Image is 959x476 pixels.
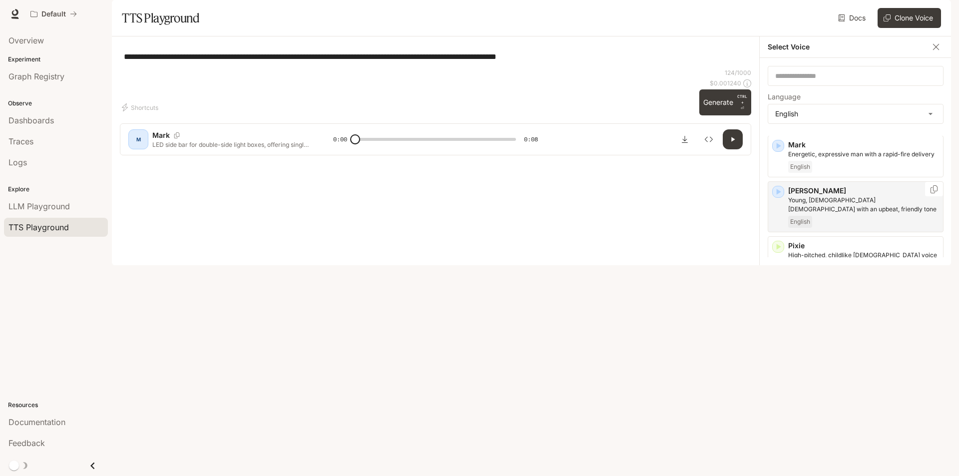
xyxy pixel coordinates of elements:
button: Shortcuts [120,99,162,115]
button: Copy Voice ID [929,185,939,193]
p: 124 / 1000 [725,68,751,77]
button: GenerateCTRL +⏎ [699,89,751,115]
p: CTRL + [737,93,747,105]
button: Copy Voice ID [170,132,184,138]
p: Mark [788,140,939,150]
span: 0:08 [524,134,538,144]
h1: TTS Playground [122,8,199,28]
p: ⏎ [737,93,747,111]
button: All workspaces [26,4,81,24]
p: Language [768,93,801,100]
span: English [788,161,812,173]
p: LED side bar for double-side light boxes, offering single color, dimmable, and RGB dynamic effect... [152,140,309,149]
button: Inspect [699,129,719,149]
p: $ 0.001240 [710,79,741,87]
span: 0:00 [333,134,347,144]
p: Energetic, expressive man with a rapid-fire delivery [788,150,939,159]
button: Download audio [675,129,695,149]
div: English [768,104,943,123]
div: M [130,131,146,147]
button: Clone Voice [878,8,941,28]
p: Default [41,10,66,18]
p: High-pitched, childlike female voice with a squeaky quality - great for a cartoon character [788,251,939,269]
a: Docs [836,8,870,28]
p: Pixie [788,241,939,251]
p: Mark [152,130,170,140]
p: Young, British female with an upbeat, friendly tone [788,196,939,214]
p: [PERSON_NAME] [788,186,939,196]
span: English [788,216,812,228]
